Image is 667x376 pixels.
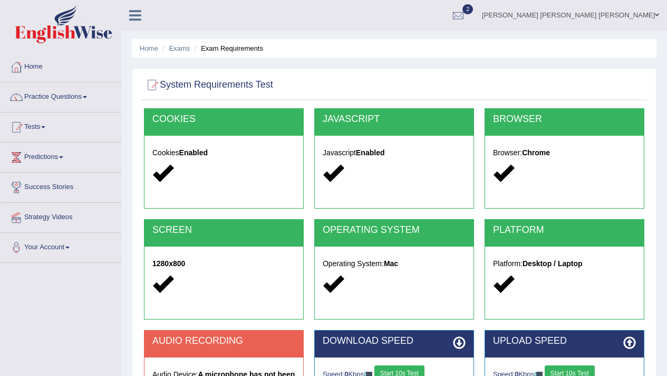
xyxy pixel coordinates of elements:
[169,44,190,52] a: Exams
[152,225,295,236] h2: SCREEN
[356,148,384,157] strong: Enabled
[152,336,295,346] h2: AUDIO RECORDING
[1,233,121,259] a: Your Account
[144,77,273,93] h2: System Requirements Test
[493,336,636,346] h2: UPLOAD SPEED
[152,259,185,268] strong: 1280x800
[523,259,583,268] strong: Desktop / Laptop
[323,260,466,268] h5: Operating System:
[522,148,550,157] strong: Chrome
[323,225,466,236] h2: OPERATING SYSTEM
[179,148,208,157] strong: Enabled
[152,114,295,125] h2: COOKIES
[1,173,121,199] a: Success Stories
[140,44,158,52] a: Home
[323,336,466,346] h2: DOWNLOAD SPEED
[384,259,398,268] strong: Mac
[152,149,295,157] h5: Cookies
[192,43,263,53] li: Exam Requirements
[323,114,466,125] h2: JAVASCRIPT
[462,4,473,14] span: 2
[323,149,466,157] h5: Javascript
[493,149,636,157] h5: Browser:
[1,143,121,169] a: Predictions
[1,203,121,229] a: Strategy Videos
[493,114,636,125] h2: BROWSER
[493,225,636,236] h2: PLATFORM
[1,112,121,139] a: Tests
[1,52,121,79] a: Home
[493,260,636,268] h5: Platform:
[1,82,121,109] a: Practice Questions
